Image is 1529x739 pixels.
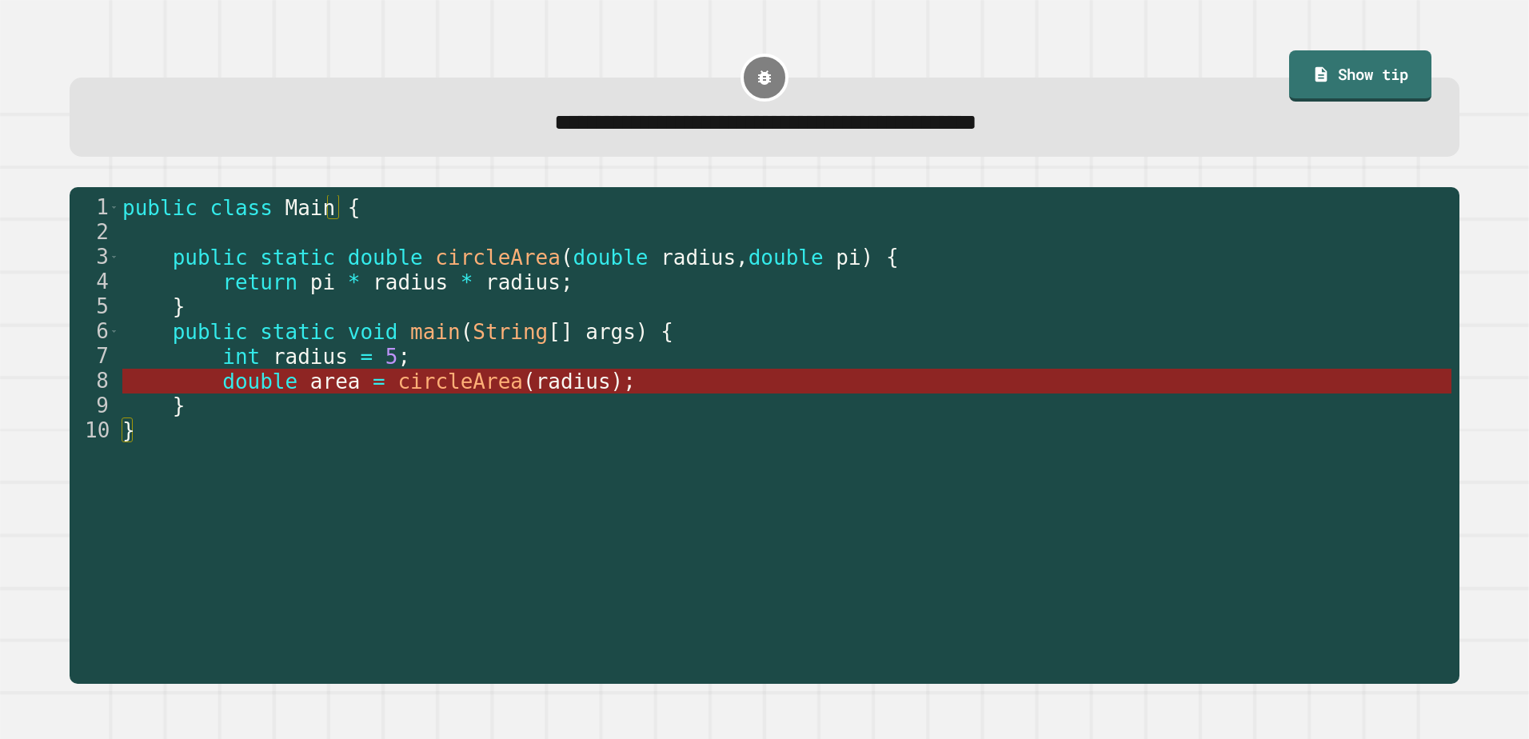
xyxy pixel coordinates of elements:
span: pi [836,246,861,270]
span: double [749,246,824,270]
span: circleArea [398,369,524,393]
span: pi [310,270,335,294]
span: Main [285,196,336,220]
span: radius [485,270,561,294]
span: radius [373,270,448,294]
span: circleArea [436,246,561,270]
span: return [223,270,298,294]
span: static [261,246,336,270]
span: double [223,369,298,393]
div: 4 [70,270,119,294]
span: = [361,345,373,369]
div: 2 [70,220,119,245]
div: 8 [70,369,119,393]
span: main [410,320,461,344]
div: 1 [70,195,119,220]
span: class [210,196,273,220]
a: Show tip [1289,50,1431,101]
span: args [586,320,637,344]
span: double [348,246,423,270]
span: 5 [385,345,398,369]
div: 6 [70,319,119,344]
div: 3 [70,245,119,270]
span: public [173,246,248,270]
span: double [573,246,649,270]
span: static [261,320,336,344]
span: public [122,196,198,220]
span: void [348,320,398,344]
span: radius [661,246,736,270]
span: String [473,320,549,344]
span: area [310,369,361,393]
div: 7 [70,344,119,369]
div: 10 [70,418,119,443]
span: Toggle code folding, rows 3 through 5 [110,245,118,270]
span: Toggle code folding, rows 1 through 10 [110,195,118,220]
span: = [373,369,385,393]
span: public [173,320,248,344]
span: int [223,345,261,369]
span: radius [536,369,611,393]
div: 5 [70,294,119,319]
div: 9 [70,393,119,418]
span: radius [273,345,348,369]
span: Toggle code folding, rows 6 through 9 [110,319,118,344]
